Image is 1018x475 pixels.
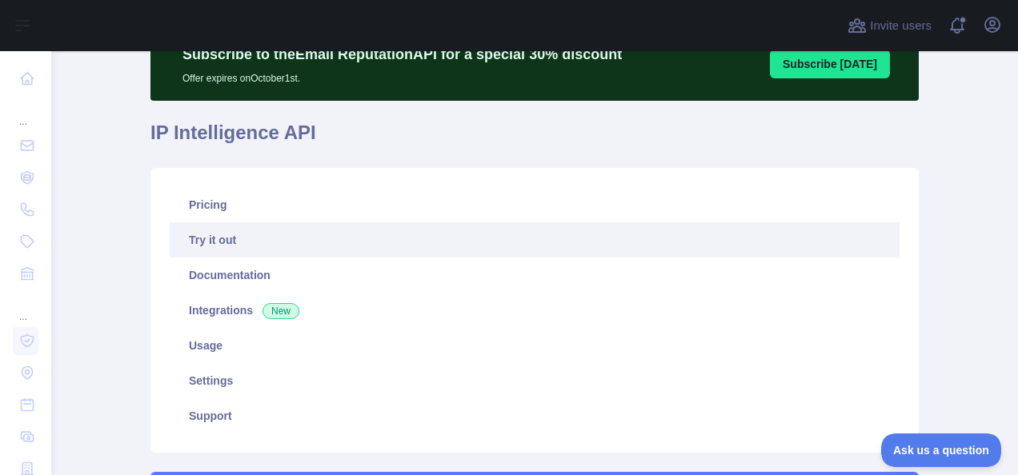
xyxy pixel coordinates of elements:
[170,257,900,293] a: Documentation
[170,187,900,222] a: Pricing
[13,96,38,128] div: ...
[170,328,900,363] a: Usage
[170,293,900,328] a: Integrations New
[13,291,38,323] div: ...
[844,13,935,38] button: Invite users
[263,303,299,319] span: New
[881,433,1002,467] iframe: Toggle Customer Support
[170,398,900,433] a: Support
[182,66,622,85] p: Offer expires on October 1st.
[182,43,622,66] p: Subscribe to the Email Reputation API for a special 30 % discount
[170,222,900,257] a: Try it out
[770,50,890,78] button: Subscribe [DATE]
[170,363,900,398] a: Settings
[870,17,932,35] span: Invite users
[150,120,919,158] h1: IP Intelligence API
